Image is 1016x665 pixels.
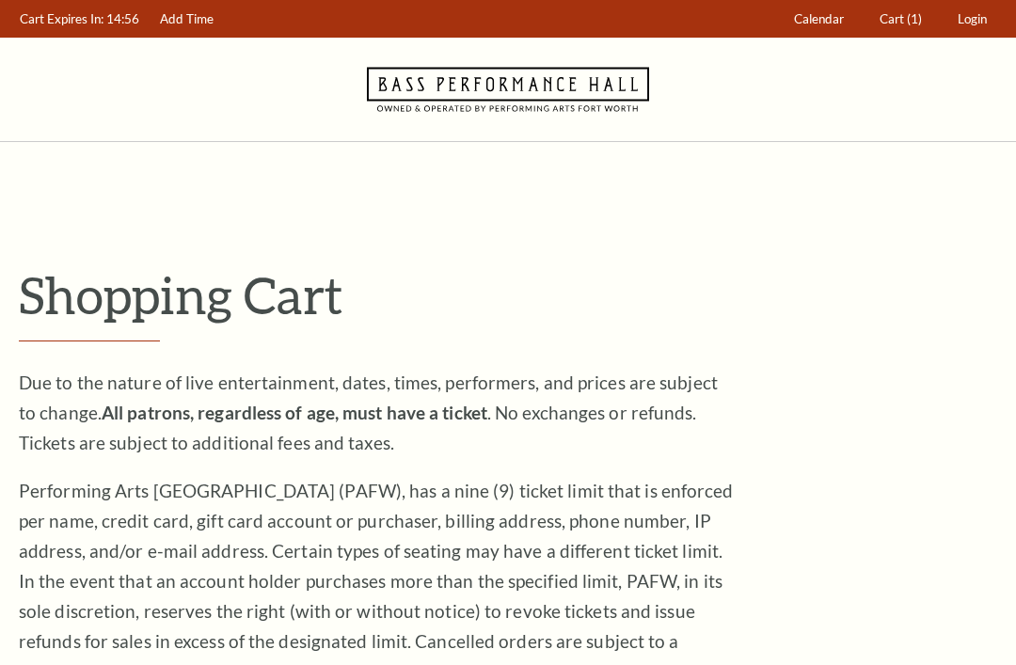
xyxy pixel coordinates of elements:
p: Shopping Cart [19,264,997,325]
span: 14:56 [106,11,139,26]
a: Calendar [786,1,853,38]
span: Cart Expires In: [20,11,103,26]
span: Login [958,11,987,26]
span: Due to the nature of live entertainment, dates, times, performers, and prices are subject to chan... [19,372,718,453]
a: Cart (1) [871,1,931,38]
strong: All patrons, regardless of age, must have a ticket [102,402,487,423]
span: Calendar [794,11,844,26]
a: Login [949,1,996,38]
span: (1) [907,11,922,26]
a: Add Time [151,1,223,38]
span: Cart [880,11,904,26]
